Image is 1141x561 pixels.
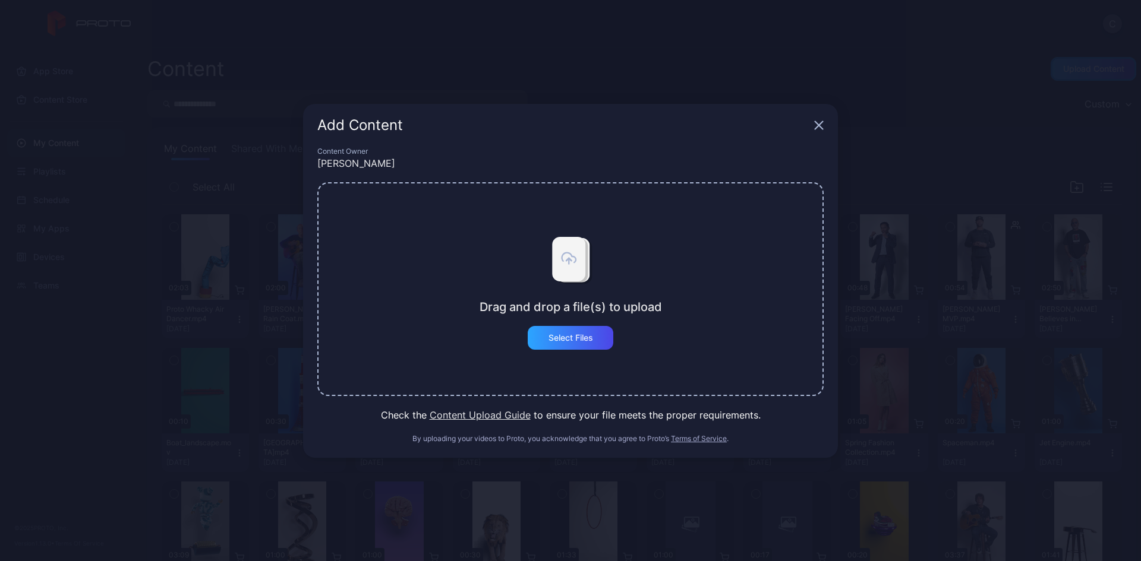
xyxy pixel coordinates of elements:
button: Content Upload Guide [430,408,531,422]
div: Add Content [317,118,809,132]
button: Select Files [528,326,613,350]
div: Check the to ensure your file meets the proper requirements. [317,408,824,422]
div: Content Owner [317,147,824,156]
div: By uploading your videos to Proto, you acknowledge that you agree to Proto’s . [317,434,824,443]
div: [PERSON_NAME] [317,156,824,170]
div: Drag and drop a file(s) to upload [480,300,662,314]
div: Select Files [549,333,593,343]
button: Terms of Service [671,434,727,443]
